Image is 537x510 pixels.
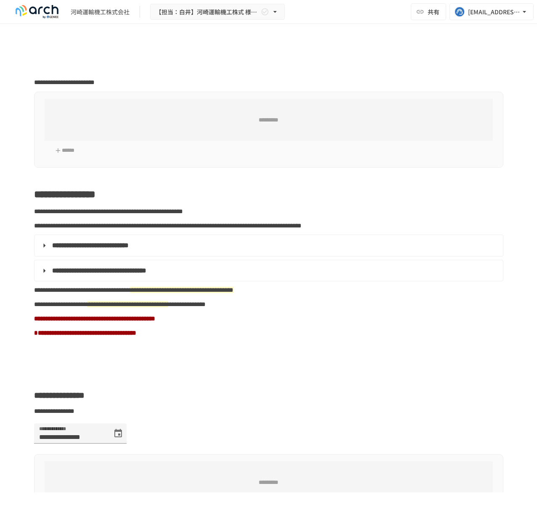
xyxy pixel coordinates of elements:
span: 【担当：白井】河崎運輸機工株式 様_初期設定サポート [156,7,259,17]
span: 共有 [428,7,439,16]
button: 共有 [411,3,446,20]
button: [EMAIL_ADDRESS][DOMAIN_NAME] [450,3,534,20]
button: 【担当：白井】河崎運輸機工株式 様_初期設定サポート [150,4,285,20]
div: [EMAIL_ADDRESS][DOMAIN_NAME] [468,7,520,17]
button: Choose date, selected date is 2025年9月4日 [110,425,127,442]
img: logo-default@2x-9cf2c760.svg [10,5,64,18]
div: 河崎運輸機工株式会社 [71,8,130,16]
